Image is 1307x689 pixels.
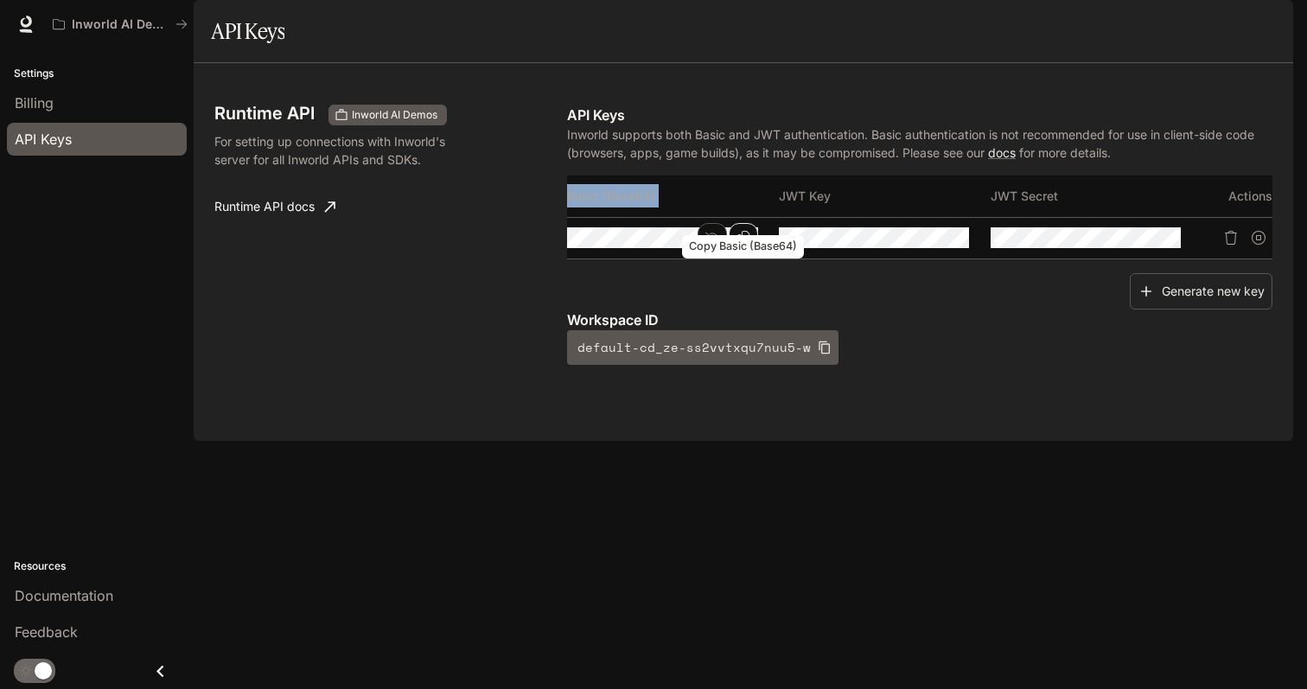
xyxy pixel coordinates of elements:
h1: API Keys [211,14,284,48]
button: Copy Basic (Base64) [729,223,758,252]
th: JWT Key [779,175,991,217]
button: default-cd_ze-ss2vvtxqu7nuu5-w [567,330,838,365]
h3: Runtime API [214,105,315,122]
th: Actions [1202,175,1272,217]
p: Inworld AI Demos [72,17,169,32]
button: Generate new key [1130,273,1272,310]
span: Inworld AI Demos [345,107,444,123]
p: API Keys [567,105,1272,125]
p: Inworld supports both Basic and JWT authentication. Basic authentication is not recommended for u... [567,125,1272,162]
button: Delete API key [1217,224,1245,252]
div: These keys will apply to your current workspace only [328,105,447,125]
p: Workspace ID [567,309,1272,330]
div: Copy Basic (Base64) [682,235,804,258]
a: docs [988,145,1016,160]
th: JWT Secret [991,175,1202,217]
button: Suspend API key [1245,224,1272,252]
p: For setting up connections with Inworld's server for all Inworld APIs and SDKs. [214,132,469,169]
th: Basic (Base64) [567,175,779,217]
a: Runtime API docs [207,189,342,224]
button: All workspaces [45,7,195,41]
